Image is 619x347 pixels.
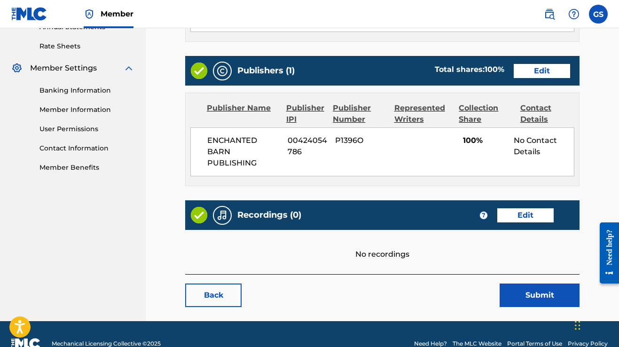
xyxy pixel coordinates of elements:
[335,135,390,146] span: P1396O
[207,103,279,125] div: Publisher Name
[217,210,228,221] img: Recordings
[485,65,504,74] span: 100 %
[39,163,134,173] a: Member Benefits
[39,41,134,51] a: Rate Sheets
[589,5,608,24] div: User Menu
[544,8,555,20] img: search
[237,65,295,76] h5: Publishers (1)
[514,64,570,78] a: Edit
[564,5,583,24] div: Help
[497,208,554,222] a: Edit
[237,210,301,221] h5: Recordings (0)
[191,63,207,79] img: Valid
[500,284,580,307] button: Submit
[435,64,504,75] div: Total shares:
[39,124,134,134] a: User Permissions
[39,105,134,115] a: Member Information
[217,65,228,77] img: Publishers
[288,135,328,158] span: 00424054786
[207,135,281,169] span: ENCHANTED BARN PUBLISHING
[185,284,242,307] a: Back
[39,143,134,153] a: Contact Information
[191,207,207,223] img: Valid
[540,5,559,24] a: Public Search
[333,103,387,125] div: Publisher Number
[30,63,97,74] span: Member Settings
[11,7,47,21] img: MLC Logo
[39,86,134,95] a: Banking Information
[568,8,580,20] img: help
[572,302,619,347] iframe: Chat Widget
[463,135,507,146] span: 100%
[459,103,513,125] div: Collection Share
[394,103,452,125] div: Represented Writers
[123,63,134,74] img: expand
[185,230,580,260] div: No recordings
[286,103,326,125] div: Publisher IPI
[84,8,95,20] img: Top Rightsholder
[520,103,574,125] div: Contact Details
[514,135,574,158] div: No Contact Details
[11,63,23,74] img: Member Settings
[480,212,487,219] span: ?
[101,8,133,19] span: Member
[593,213,619,293] iframe: Resource Center
[575,311,580,339] div: Drag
